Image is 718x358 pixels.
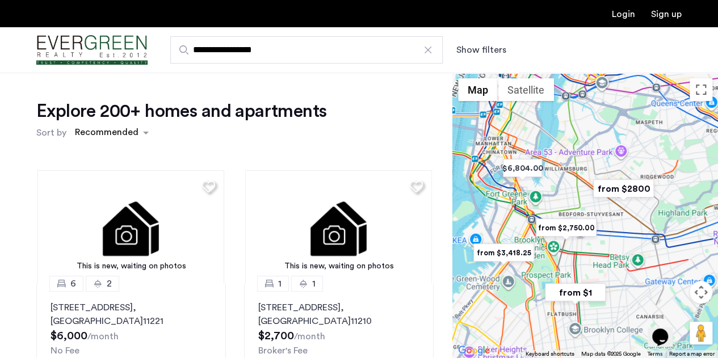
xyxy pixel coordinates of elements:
[458,78,498,101] button: Show street map
[51,330,87,342] span: $6,000
[669,350,715,358] a: Report a map error
[51,346,79,355] span: No Fee
[107,277,112,290] span: 2
[73,125,138,142] div: Recommended
[648,313,684,347] iframe: chat widget
[589,176,658,201] div: from $2800
[526,350,574,358] button: Keyboard shortcuts
[37,170,224,284] img: 3.gif
[43,260,219,272] div: This is new, waiting on photos
[690,322,712,344] button: Drag Pegman onto the map to open Street View
[69,123,154,143] ng-select: sort-apartment
[170,36,443,64] input: Apartment Search
[36,126,66,140] label: Sort by
[469,240,539,266] div: from $3,418.25
[455,343,493,358] img: Google
[651,10,682,19] a: Registration
[245,170,432,284] a: This is new, waiting on photos
[70,277,76,290] span: 6
[37,170,224,284] a: This is new, waiting on photos
[540,280,610,305] div: from $1
[36,100,326,123] h1: Explore 200+ homes and apartments
[36,29,148,71] img: logo
[455,343,493,358] a: Open this area in Google Maps (opens a new window)
[312,277,316,290] span: 1
[648,350,662,358] a: Terms (opens in new tab)
[581,351,641,357] span: Map data ©2025 Google
[251,260,426,272] div: This is new, waiting on photos
[258,346,308,355] span: Broker's Fee
[690,281,712,304] button: Map camera controls
[456,43,506,57] button: Show or hide filters
[87,332,119,341] sub: /month
[498,78,554,101] button: Show satellite imagery
[612,10,635,19] a: Login
[258,301,419,328] p: [STREET_ADDRESS] 11210
[51,301,212,328] p: [STREET_ADDRESS] 11221
[498,155,547,181] div: $6,804.00
[531,215,601,241] div: from $2,750.00
[294,332,325,341] sub: /month
[245,170,432,284] img: 3.gif
[36,29,148,71] a: Cazamio Logo
[278,277,282,290] span: 1
[258,330,294,342] span: $2,700
[690,78,712,101] button: Toggle fullscreen view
